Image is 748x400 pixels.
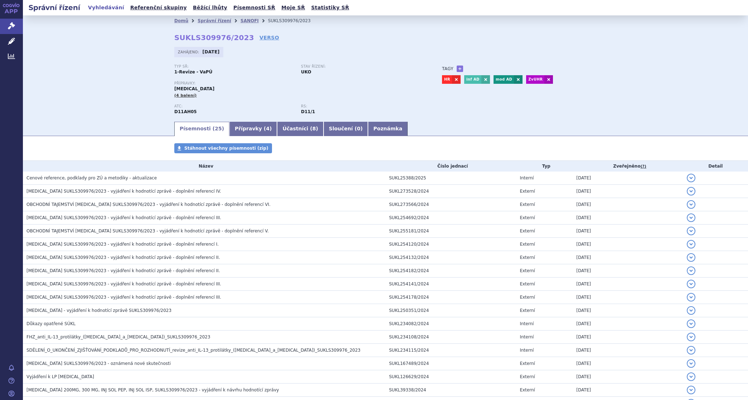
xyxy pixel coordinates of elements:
button: detail [687,372,695,381]
span: Externí [520,228,535,233]
td: [DATE] [573,172,683,185]
p: Přípravky: [174,81,428,86]
strong: UKO [301,69,311,74]
span: DUPIXENT SUKLS309976/2023 - vyjádření k hodnotící zprávě - doplnění referencí II. [26,255,220,260]
a: Písemnosti SŘ [231,3,277,13]
button: detail [687,359,695,368]
span: Externí [520,387,535,392]
a: Domů [174,18,188,23]
td: SUKL234115/2024 [385,344,516,357]
td: [DATE] [573,211,683,225]
td: [DATE] [573,264,683,278]
td: SUKL254132/2024 [385,251,516,264]
td: SUKL254141/2024 [385,278,516,291]
a: Účastníci (8) [277,122,323,136]
td: [DATE] [573,225,683,238]
p: ATC: [174,104,294,109]
button: detail [687,187,695,196]
p: Stav řízení: [301,64,421,69]
strong: 1-Revize - VaPÚ [174,69,212,74]
span: DUPIXENT SUKLS309976/2023 - vyjádření k hodnotící zprávě - doplnění referencí III. [26,215,221,220]
td: SUKL254692/2024 [385,211,516,225]
td: [DATE] [573,331,683,344]
span: Externí [520,202,535,207]
span: Interní [520,348,534,353]
li: SUKLS309976/2023 [268,15,320,26]
button: detail [687,213,695,222]
span: Stáhnout všechny písemnosti (zip) [184,146,268,151]
td: SUKL250351/2024 [385,304,516,317]
span: DUPIXENT - vyjádření k hodnotící zprávě SUKLS309976/2023 [26,308,171,313]
td: SUKL254182/2024 [385,264,516,278]
span: Externí [520,242,535,247]
td: [DATE] [573,317,683,331]
button: detail [687,280,695,288]
span: DUPIXENT SUKLS309976/2023 - vyjádření k hodnotící zprávě - doplnění referencí I. [26,242,219,247]
span: Externí [520,361,535,366]
td: SUKL273528/2024 [385,185,516,198]
a: mod AD [494,75,514,84]
a: Písemnosti (25) [174,122,229,136]
strong: [DATE] [203,49,220,54]
button: detail [687,346,695,355]
th: Číslo jednací [385,161,516,172]
td: [DATE] [573,238,683,251]
span: DUPIXENT SUKLS309976/2023 - vyjádření k hodnotící zprávě - doplnění referencí IV. [26,189,221,194]
th: Typ [516,161,573,172]
span: Externí [520,215,535,220]
span: 4 [266,126,269,131]
th: Detail [683,161,748,172]
span: OBCHODNÍ TAJEMSTVÍ DUPIXENT SUKLS309976/2023 - vyjádření k hodnotící zprávě - doplnění referencí V. [26,228,269,233]
span: 8 [312,126,316,131]
p: Typ SŘ: [174,64,294,69]
td: [DATE] [573,198,683,211]
a: Poznámka [368,122,408,136]
span: Externí [520,281,535,286]
span: 25 [215,126,222,131]
span: Externí [520,189,535,194]
span: Externí [520,374,535,379]
a: Vyhledávání [86,3,126,13]
strong: SUKLS309976/2023 [174,33,254,42]
span: Externí [520,268,535,273]
a: Moje SŘ [279,3,307,13]
th: Název [23,161,385,172]
a: Referenční skupiny [128,3,189,13]
span: Vyjádření k LP Dupixent [26,374,94,379]
span: DUPIXENT SUKLS309976/2023 - oznámená nové skutečnosti [26,361,171,366]
button: detail [687,266,695,275]
td: SUKL234108/2024 [385,331,516,344]
span: [MEDICAL_DATA] [174,86,214,91]
td: [DATE] [573,278,683,291]
button: detail [687,306,695,315]
span: Interní [520,175,534,180]
a: inf AD [464,75,481,84]
td: [DATE] [573,291,683,304]
span: Cenové reference, podklady pro ZÚ a metodiky - aktualizace [26,175,157,180]
span: DUPIXENT SUKLS309976/2023 - vyjádření k hodnotící zprávě - doplnění referencí III. [26,281,221,286]
td: [DATE] [573,370,683,384]
td: SUKL273566/2024 [385,198,516,211]
span: OBCHODNÍ TAJEMSTVÍ DUPIXENT SUKLS309976/2023 - vyjádření k hodnotící zprávě - doplnění referencí VI. [26,202,271,207]
p: RS: [301,104,421,109]
a: Přípravky (4) [229,122,277,136]
a: + [457,66,463,72]
td: SUKL234082/2024 [385,317,516,331]
td: SUKL167489/2024 [385,357,516,370]
span: Externí [520,308,535,313]
span: (4 balení) [174,93,197,98]
button: detail [687,174,695,182]
td: SUKL39338/2024 [385,384,516,397]
button: detail [687,333,695,341]
td: [DATE] [573,344,683,357]
span: DUPIXENT SUKLS309976/2023 - vyjádření k hodnotící zprávě - doplnění referencí III. [26,295,221,300]
abbr: (?) [641,164,646,169]
a: Stáhnout všechny písemnosti (zip) [174,143,272,153]
a: Běžící lhůty [191,3,229,13]
h3: Tagy [442,64,453,73]
span: 0 [357,126,360,131]
a: SANOFI [241,18,259,23]
span: FHZ_anti_IL-13_protilátky_(dupilumab_a_lebrikizumab)_SUKLS309976_2023 [26,334,210,339]
span: Důkazy opatřené SÚKL [26,321,76,326]
a: ZvUHR [526,75,544,84]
